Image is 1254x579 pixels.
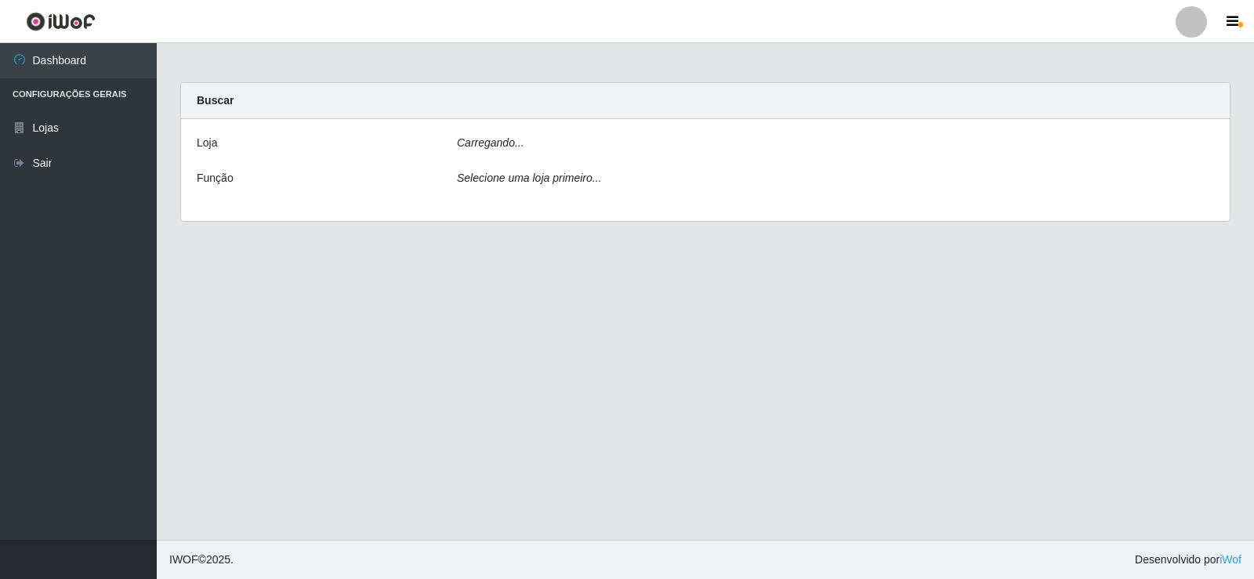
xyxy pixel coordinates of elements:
[1135,552,1241,568] span: Desenvolvido por
[197,94,234,107] strong: Buscar
[169,552,234,568] span: © 2025 .
[457,136,524,149] i: Carregando...
[169,553,198,566] span: IWOF
[26,12,96,31] img: CoreUI Logo
[1220,553,1241,566] a: iWof
[197,135,217,151] label: Loja
[197,170,234,186] label: Função
[457,172,601,184] i: Selecione uma loja primeiro...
